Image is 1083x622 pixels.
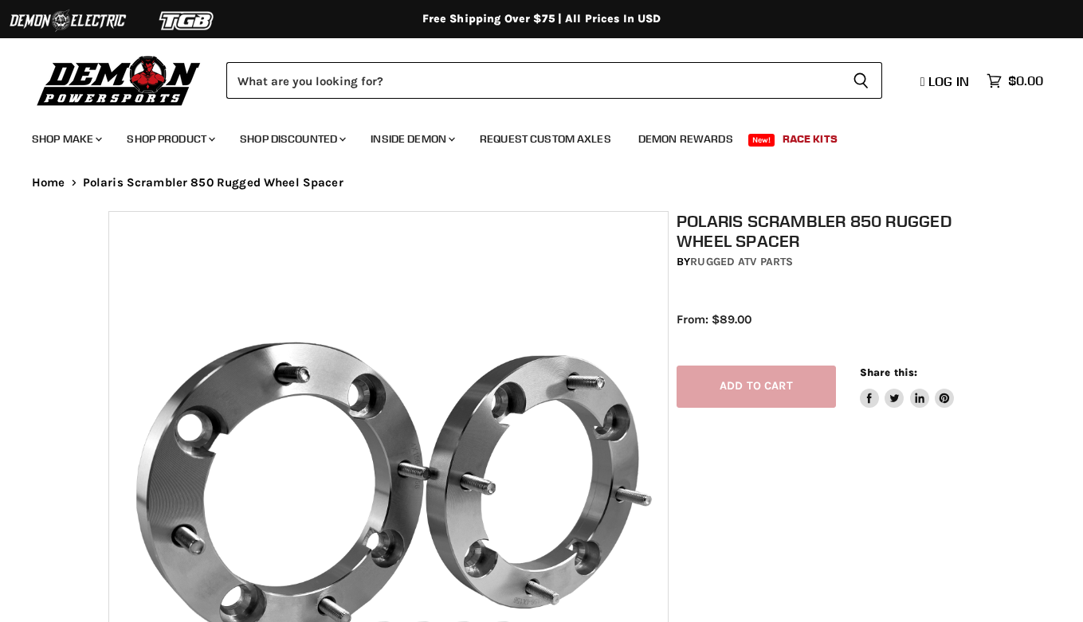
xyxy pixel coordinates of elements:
[771,123,850,155] a: Race Kits
[928,73,969,89] span: Log in
[32,176,65,190] a: Home
[226,62,882,99] form: Product
[840,62,882,99] button: Search
[626,123,745,155] a: Demon Rewards
[228,123,355,155] a: Shop Discounted
[115,123,225,155] a: Shop Product
[677,253,983,271] div: by
[226,62,840,99] input: Search
[32,52,206,108] img: Demon Powersports
[359,123,465,155] a: Inside Demon
[468,123,623,155] a: Request Custom Axles
[860,366,955,408] aside: Share this:
[677,312,751,327] span: From: $89.00
[1008,73,1043,88] span: $0.00
[677,211,983,251] h1: Polaris Scrambler 850 Rugged Wheel Spacer
[979,69,1051,92] a: $0.00
[690,255,793,268] a: Rugged ATV Parts
[20,116,1039,155] ul: Main menu
[8,6,128,36] img: Demon Electric Logo 2
[860,366,917,378] span: Share this:
[128,6,247,36] img: TGB Logo 2
[913,74,979,88] a: Log in
[748,134,775,147] span: New!
[20,123,112,155] a: Shop Make
[83,176,343,190] span: Polaris Scrambler 850 Rugged Wheel Spacer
